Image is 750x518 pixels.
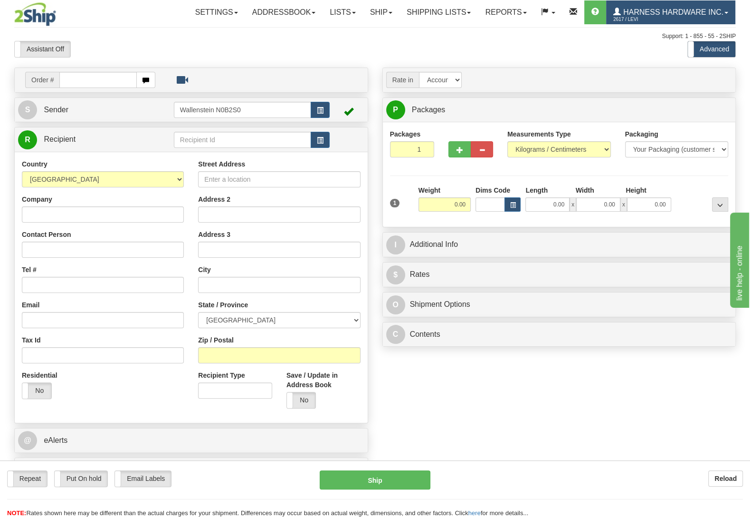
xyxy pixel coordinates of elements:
label: Tax Id [22,335,40,345]
input: Recipient Id [174,132,311,148]
span: NOTE: [7,509,26,517]
label: Packages [390,129,421,139]
div: ... [712,197,728,212]
label: Measurements Type [507,129,571,139]
span: C [386,325,405,344]
input: Enter a location [198,171,360,187]
div: Support: 1 - 855 - 55 - 2SHIP [14,32,736,40]
a: here [468,509,481,517]
label: State / Province [198,300,248,310]
label: Advanced [688,41,735,57]
label: Country [22,159,47,169]
a: P Packages [386,100,732,120]
iframe: chat widget [728,210,749,307]
span: Rate in [386,72,419,88]
label: Address 3 [198,230,230,239]
span: I [386,235,405,254]
label: Company [22,195,52,204]
span: $ [386,265,405,284]
label: Tel # [22,265,37,274]
b: Reload [714,475,737,482]
span: @ [18,431,37,450]
a: IAdditional Info [386,235,732,254]
label: No [287,392,316,408]
a: @ eAlerts [18,431,364,450]
label: Street Address [198,159,245,169]
span: P [386,100,405,119]
label: Save / Update in Address Book [286,371,361,390]
span: 1 [390,199,400,207]
a: Settings [188,0,245,24]
label: Width [576,186,594,195]
span: Harness Hardware Inc. [621,8,723,16]
label: Dims Code [475,186,510,195]
span: eAlerts [44,436,67,444]
a: Lists [323,0,362,24]
label: Height [626,186,646,195]
label: Email [22,300,39,310]
span: Sender [44,106,68,114]
label: Packaging [625,129,658,139]
a: OShipment Options [386,295,732,314]
span: x [620,197,627,212]
a: $Rates [386,265,732,284]
a: R Recipient [18,130,156,149]
span: x [570,197,576,212]
label: Assistant Off [15,41,70,57]
label: Residential [22,371,57,380]
span: R [18,130,37,149]
label: Zip / Postal [198,335,234,345]
a: Shipping lists [399,0,478,24]
a: CContents [386,325,732,344]
label: Repeat [8,471,47,487]
label: Email Labels [115,471,171,487]
a: Harness Hardware Inc. 2617 / Levi [606,0,735,24]
span: O [386,295,405,314]
a: Ship [363,0,399,24]
label: Contact Person [22,230,71,239]
input: Sender Id [174,102,311,118]
label: Weight [418,186,440,195]
label: No [22,383,51,399]
span: Packages [412,106,445,114]
span: 2617 / Levi [613,15,684,24]
span: Recipient [44,135,76,143]
label: Recipient Type [198,371,245,380]
div: live help - online [7,6,88,17]
label: Put On hold [55,471,108,487]
button: Ship [320,470,430,489]
span: Order # [25,72,59,88]
span: S [18,100,37,119]
a: Addressbook [245,0,323,24]
label: City [198,265,210,274]
label: Address 2 [198,195,230,204]
a: S Sender [18,100,174,120]
label: Length [525,186,548,195]
img: logo2617.jpg [14,2,56,26]
button: Reload [708,470,743,487]
a: Reports [478,0,533,24]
